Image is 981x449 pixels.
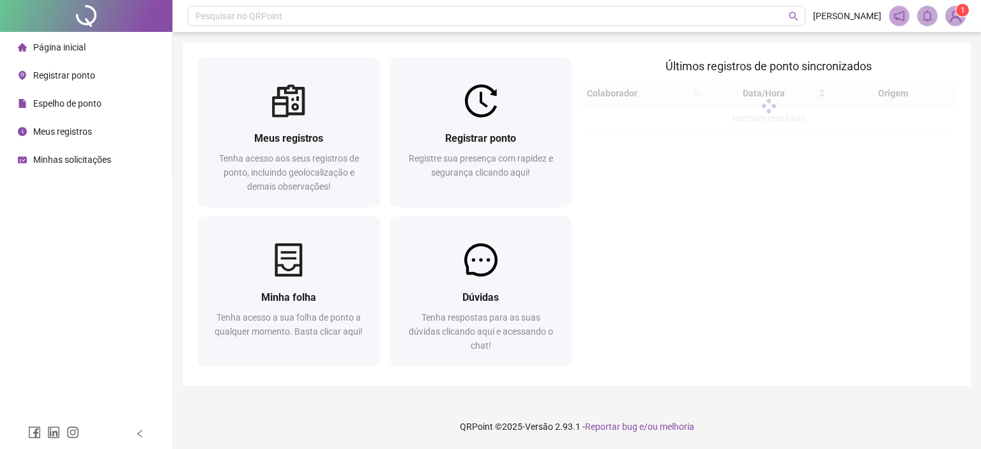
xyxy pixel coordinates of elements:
span: Registrar ponto [445,132,516,144]
footer: QRPoint © 2025 - 2.93.1 - [172,404,981,449]
span: Página inicial [33,42,86,52]
span: instagram [66,426,79,439]
a: Meus registrosTenha acesso aos seus registros de ponto, incluindo geolocalização e demais observa... [198,57,380,206]
span: Tenha acesso aos seus registros de ponto, incluindo geolocalização e demais observações! [219,153,359,192]
span: linkedin [47,426,60,439]
span: 1 [961,6,965,15]
span: Registre sua presença com rapidez e segurança clicando aqui! [409,153,553,178]
span: home [18,43,27,52]
span: Versão [525,422,553,432]
a: DúvidasTenha respostas para as suas dúvidas clicando aqui e acessando o chat! [390,217,572,365]
span: facebook [28,426,41,439]
span: Tenha acesso a sua folha de ponto a qualquer momento. Basta clicar aqui! [215,312,363,337]
span: left [135,429,144,438]
span: clock-circle [18,127,27,136]
span: Meus registros [33,126,92,137]
span: search [789,11,798,21]
span: Últimos registros de ponto sincronizados [665,59,872,73]
a: Minha folhaTenha acesso a sua folha de ponto a qualquer momento. Basta clicar aqui! [198,217,380,365]
a: Registrar pontoRegistre sua presença com rapidez e segurança clicando aqui! [390,57,572,206]
span: Reportar bug e/ou melhoria [585,422,694,432]
span: notification [894,10,905,22]
img: 91589 [946,6,965,26]
span: Minhas solicitações [33,155,111,165]
span: Meus registros [254,132,323,144]
span: file [18,99,27,108]
span: Registrar ponto [33,70,95,80]
span: Espelho de ponto [33,98,102,109]
span: Tenha respostas para as suas dúvidas clicando aqui e acessando o chat! [409,312,553,351]
sup: Atualize o seu contato no menu Meus Dados [956,4,969,17]
span: environment [18,71,27,80]
span: [PERSON_NAME] [813,9,881,23]
span: Minha folha [261,291,316,303]
span: bell [922,10,933,22]
span: Dúvidas [462,291,499,303]
span: schedule [18,155,27,164]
